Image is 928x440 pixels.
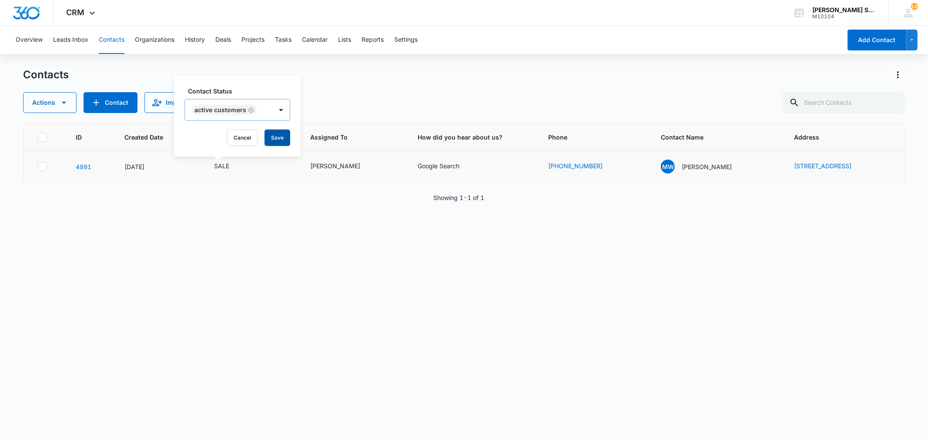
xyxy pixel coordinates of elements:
[124,162,193,171] div: [DATE]
[433,193,484,202] p: Showing 1-1 of 1
[53,26,88,54] button: Leads Inbox
[362,26,384,54] button: Reports
[661,133,760,142] span: Contact Name
[661,160,747,173] div: Contact Name - Marlisha Wims - Select to Edit Field
[214,161,229,170] div: SALE
[84,92,137,113] button: Add Contact
[812,7,876,13] div: account name
[911,3,918,10] div: notifications count
[188,87,294,96] label: Contact Status
[310,161,376,172] div: Assigned To - Brian Johnston - Select to Edit Field
[23,92,77,113] button: Actions
[16,26,43,54] button: Overview
[214,161,245,172] div: Contact Status - SALE - Select to Edit Field
[418,161,475,172] div: How did you hear about us? - Google Search - Select to Edit Field
[794,161,867,172] div: Address - 10727 South Avenue F, Chicago, IL, 60617 - Select to Edit Field
[227,130,258,146] button: Cancel
[394,26,418,54] button: Settings
[185,26,205,54] button: History
[76,163,91,170] a: Navigate to contact details page for Marlisha Wims
[549,161,619,172] div: Phone - (773) 961-6414 - Select to Edit Field
[67,8,85,17] span: CRM
[911,3,918,10] span: 137
[891,68,905,82] button: Actions
[338,26,351,54] button: Lists
[275,26,291,54] button: Tasks
[144,92,224,113] button: Import Contacts
[661,160,675,173] span: MW
[241,26,265,54] button: Projects
[418,133,528,142] span: How did you hear about us?
[76,133,91,142] span: ID
[215,26,231,54] button: Deals
[549,161,603,170] a: [PHONE_NUMBER]
[194,107,246,113] div: Active Customers
[265,130,290,146] button: Save
[682,162,732,171] p: [PERSON_NAME]
[135,26,174,54] button: Organizations
[23,68,69,81] h1: Contacts
[782,92,905,113] input: Search Contacts
[848,30,906,50] button: Add Contact
[310,161,360,170] div: [PERSON_NAME]
[794,162,851,170] a: [STREET_ADDRESS]
[549,133,628,142] span: Phone
[302,26,328,54] button: Calendar
[418,161,459,170] div: Google Search
[124,133,181,142] span: Created Date
[794,133,878,142] span: Address
[812,13,876,20] div: account id
[99,26,124,54] button: Contacts
[246,107,254,113] div: Remove Active Customers
[310,133,384,142] span: Assigned To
